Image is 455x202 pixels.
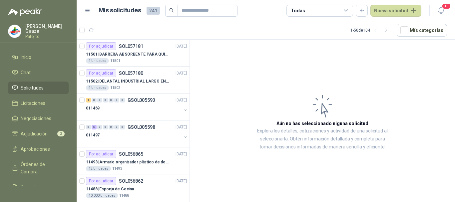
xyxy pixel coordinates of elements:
[119,71,143,76] p: SOL057180
[86,166,111,171] div: 12 Unidades
[21,69,31,76] span: Chat
[97,125,102,129] div: 0
[176,97,187,103] p: [DATE]
[92,98,97,102] div: 0
[77,67,190,94] a: Por adjudicarSOL057180[DATE] 11502 |DELANTAL INDUSTRIAL LARGO EN PVC COLOR AMARILLO4 Unidades11502
[112,166,122,171] p: 11493
[86,58,109,64] div: 4 Unidades
[86,69,116,77] div: Por adjudicar
[86,42,116,50] div: Por adjudicar
[21,100,45,107] span: Licitaciones
[176,151,187,157] p: [DATE]
[21,161,62,175] span: Órdenes de Compra
[176,178,187,184] p: [DATE]
[86,78,169,85] p: 11502 | DELANTAL INDUSTRIAL LARGO EN PVC COLOR AMARILLO
[110,85,120,91] p: 11502
[103,125,108,129] div: 0
[8,112,69,125] a: Negociaciones
[176,70,187,77] p: [DATE]
[86,85,109,91] div: 4 Unidades
[86,193,118,198] div: 10.000 Unidades
[21,145,50,153] span: Aprobaciones
[8,143,69,155] a: Aprobaciones
[350,25,391,36] div: 1 - 50 de 104
[128,98,155,102] p: GSOL005593
[86,51,169,58] p: 11501 | BARRERA ABSORBENTE PARA QUIMICOS (DERRAME DE HIPOCLORITO)
[110,58,120,64] p: 11501
[21,54,31,61] span: Inicio
[86,98,91,102] div: 1
[77,174,190,201] a: Por adjudicarSOL056862[DATE] 11488 |Esponja de Cocina10.000 Unidades11488
[25,35,69,39] p: Patojito
[442,3,451,9] span: 10
[86,177,116,185] div: Por adjudicar
[86,159,169,165] p: 11493 | Armario organizador plástico de dos puertas de acuerdo a la imagen adjunta
[176,124,187,130] p: [DATE]
[86,105,100,111] p: 011469
[86,123,188,144] a: 0 6 0 0 0 0 0 GSOL005598[DATE] 011497
[86,186,134,192] p: 11488 | Esponja de Cocina
[8,158,69,178] a: Órdenes de Compra
[109,98,114,102] div: 0
[119,152,143,156] p: SOL056865
[120,125,125,129] div: 0
[99,6,141,15] h1: Mis solicitudes
[25,24,69,33] p: [PERSON_NAME] Guaza
[114,125,119,129] div: 0
[8,82,69,94] a: Solicitudes
[8,127,69,140] a: Adjudicación2
[276,120,368,127] h3: Aún no has seleccionado niguna solicitud
[128,125,155,129] p: GSOL005598
[21,84,44,92] span: Solicitudes
[119,193,129,198] p: 11488
[370,5,421,17] button: Nueva solicitud
[21,183,45,191] span: Remisiones
[86,150,116,158] div: Por adjudicar
[103,98,108,102] div: 0
[119,179,143,183] p: SOL056862
[92,125,97,129] div: 6
[21,130,48,137] span: Adjudicación
[77,40,190,67] a: Por adjudicarSOL057181[DATE] 11501 |BARRERA ABSORBENTE PARA QUIMICOS (DERRAME DE HIPOCLORITO)4 Un...
[8,51,69,64] a: Inicio
[435,5,447,17] button: 10
[97,98,102,102] div: 0
[8,97,69,109] a: Licitaciones
[147,7,160,15] span: 241
[8,181,69,193] a: Remisiones
[8,25,21,38] img: Company Logo
[86,96,188,117] a: 1 0 0 0 0 0 0 GSOL005593[DATE] 011469
[86,125,91,129] div: 0
[256,127,388,151] p: Explora los detalles, cotizaciones y actividad de una solicitud al seleccionarla. Obtén informaci...
[169,8,174,13] span: search
[114,98,119,102] div: 0
[21,115,51,122] span: Negociaciones
[109,125,114,129] div: 0
[57,131,65,136] span: 2
[8,8,42,16] img: Logo peakr
[86,132,100,138] p: 011497
[8,66,69,79] a: Chat
[291,7,305,14] div: Todas
[119,44,143,49] p: SOL057181
[120,98,125,102] div: 0
[397,24,447,37] button: Mís categorías
[77,147,190,174] a: Por adjudicarSOL056865[DATE] 11493 |Armario organizador plástico de dos puertas de acuerdo a la i...
[176,43,187,50] p: [DATE]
